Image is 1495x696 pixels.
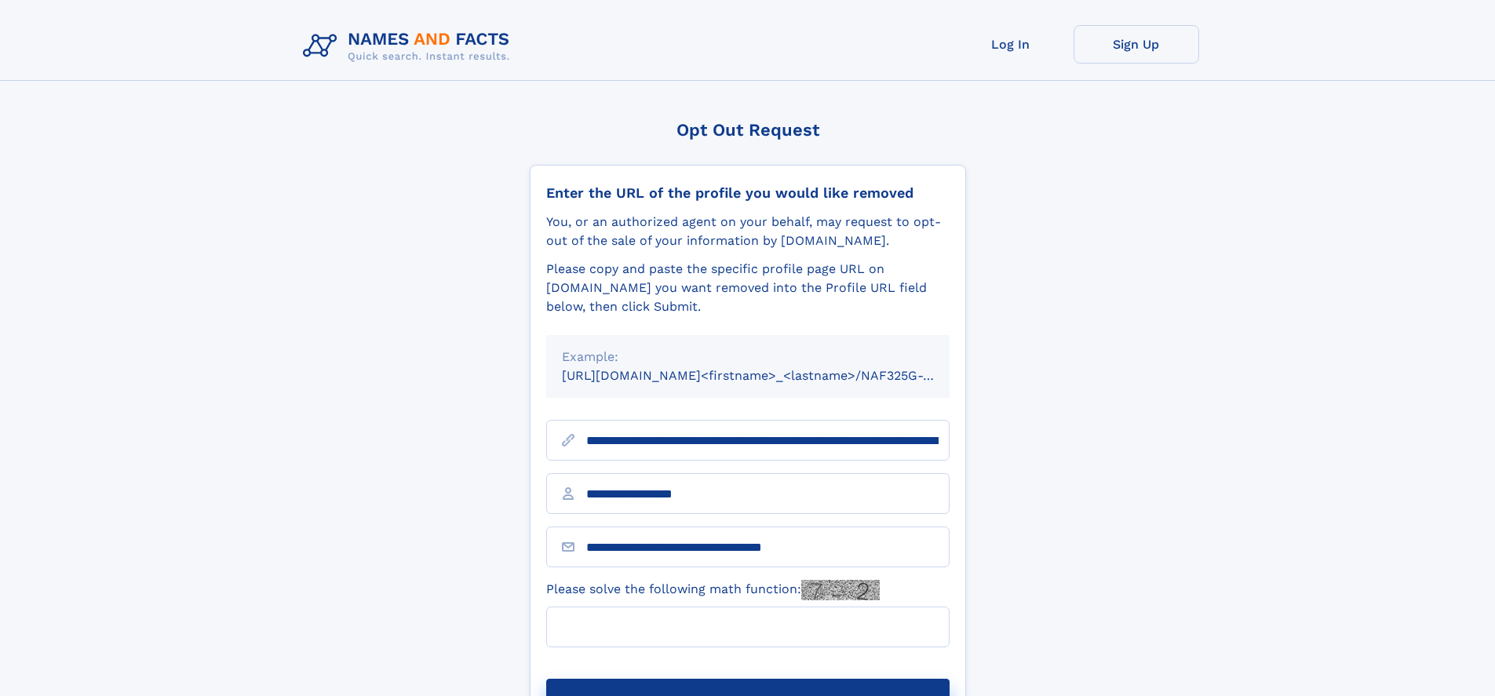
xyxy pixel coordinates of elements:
[562,368,979,383] small: [URL][DOMAIN_NAME]<firstname>_<lastname>/NAF325G-xxxxxxxx
[1074,25,1199,64] a: Sign Up
[562,348,934,366] div: Example:
[546,260,950,316] div: Please copy and paste the specific profile page URL on [DOMAIN_NAME] you want removed into the Pr...
[546,184,950,202] div: Enter the URL of the profile you would like removed
[948,25,1074,64] a: Log In
[546,213,950,250] div: You, or an authorized agent on your behalf, may request to opt-out of the sale of your informatio...
[546,580,880,600] label: Please solve the following math function:
[297,25,523,67] img: Logo Names and Facts
[530,120,966,140] div: Opt Out Request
